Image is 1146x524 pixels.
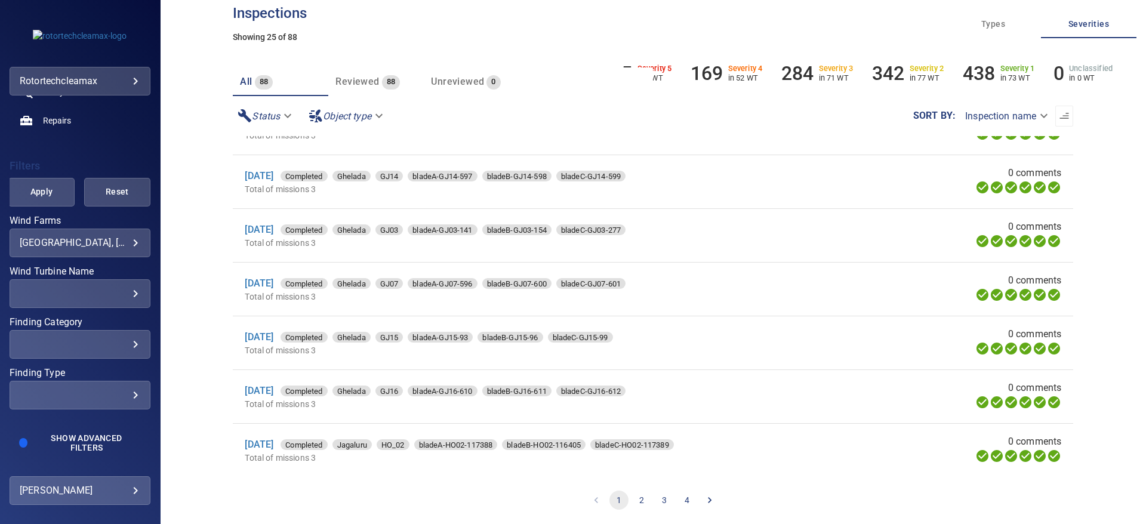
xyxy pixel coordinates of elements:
[556,224,626,236] span: bladeC-GJ03-277
[408,386,477,396] div: bladeA-GJ16-610
[990,449,1004,463] svg: Data Formatted 100%
[281,386,327,396] div: Completed
[332,386,371,397] span: Ghelada
[281,224,327,235] div: Completed
[408,171,477,183] span: bladeA-GJ14-597
[700,491,719,510] button: Go to next page
[482,171,552,181] div: bladeB-GJ14-598
[431,76,484,87] span: Unreviewed
[281,439,327,451] span: Completed
[1018,288,1033,302] svg: ML Processing 100%
[1047,180,1061,195] svg: Classification 100%
[33,30,127,42] img: rotortechcleamax-logo
[408,224,477,235] div: bladeA-GJ03-141
[910,73,944,82] p: in 77 WT
[975,234,990,248] svg: Uploading 100%
[332,439,372,451] span: Jagaluru
[10,216,150,226] label: Wind Farms
[281,386,327,397] span: Completed
[990,180,1004,195] svg: Data Formatted 100%
[953,17,1034,32] span: Types
[1047,395,1061,409] svg: Classification 100%
[990,288,1004,302] svg: Data Formatted 100%
[1047,341,1061,356] svg: Classification 100%
[332,224,371,236] span: Ghelada
[482,224,552,236] span: bladeB-GJ03-154
[1004,449,1018,463] svg: Selecting 100%
[556,278,626,289] div: bladeC-GJ07-601
[20,72,140,91] div: rotortechcleamax
[637,73,672,82] p: in 5 WT
[281,278,327,290] span: Completed
[408,278,477,289] div: bladeA-GJ07-596
[281,278,327,289] div: Completed
[556,171,626,181] div: bladeC-GJ14-599
[548,332,613,343] div: bladeC-GJ15-99
[975,449,990,463] svg: Uploading 100%
[990,395,1004,409] svg: Data Formatted 100%
[375,332,403,344] span: GJ15
[414,439,498,450] div: bladeA-HO02-117388
[281,171,327,183] span: Completed
[556,278,626,290] span: bladeC-GJ07-601
[1004,180,1018,195] svg: Selecting 100%
[245,237,802,249] p: Total of missions 3
[245,398,802,410] p: Total of missions 3
[375,224,403,235] div: GJ03
[691,62,762,85] li: Severity 4
[502,439,586,450] div: bladeB-HO02-116405
[245,183,802,195] p: Total of missions 3
[233,5,1073,21] h3: Inspections
[408,332,473,344] span: bladeA-GJ15-93
[233,476,1073,524] nav: pagination navigation
[975,288,990,302] svg: Uploading 100%
[84,178,150,206] button: Reset
[43,115,71,127] span: Repairs
[975,341,990,356] svg: Uploading 100%
[1000,73,1035,82] p: in 73 WT
[1018,341,1033,356] svg: ML Processing 100%
[332,332,371,343] div: Ghelada
[414,439,498,451] span: bladeA-HO02-117388
[10,67,150,95] div: rotortechcleamax
[677,491,697,510] button: Go to page 4
[1004,395,1018,409] svg: Selecting 100%
[1033,395,1047,409] svg: Matching 100%
[323,110,371,122] em: Object type
[655,491,674,510] button: Go to page 3
[548,332,613,344] span: bladeC-GJ15-99
[332,278,371,289] div: Ghelada
[8,178,75,206] button: Apply
[728,64,763,73] h6: Severity 4
[375,332,403,343] div: GJ15
[375,224,403,236] span: GJ03
[1053,62,1113,85] li: Severity Unclassified
[1004,341,1018,356] svg: Selecting 100%
[1008,381,1062,395] span: 0 comments
[281,332,327,343] div: Completed
[10,160,150,172] h4: Filters
[1033,449,1047,463] svg: Matching 100%
[556,171,626,183] span: bladeC-GJ14-599
[332,171,371,181] div: Ghelada
[1069,64,1113,73] h6: Unclassified
[245,170,273,181] a: [DATE]
[375,171,403,181] div: GJ14
[245,385,273,396] a: [DATE]
[1033,341,1047,356] svg: Matching 100%
[637,64,672,73] h6: Severity 5
[1033,180,1047,195] svg: Matching 100%
[1047,288,1061,302] svg: Classification 100%
[1053,62,1064,85] h6: 0
[819,73,854,82] p: in 71 WT
[332,278,371,290] span: Ghelada
[1018,180,1033,195] svg: ML Processing 100%
[245,344,795,356] p: Total of missions 3
[990,234,1004,248] svg: Data Formatted 100%
[872,62,944,85] li: Severity 2
[990,341,1004,356] svg: Data Formatted 100%
[375,171,403,183] span: GJ14
[245,278,273,289] a: [DATE]
[245,452,825,464] p: Total of missions 3
[819,64,854,73] h6: Severity 3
